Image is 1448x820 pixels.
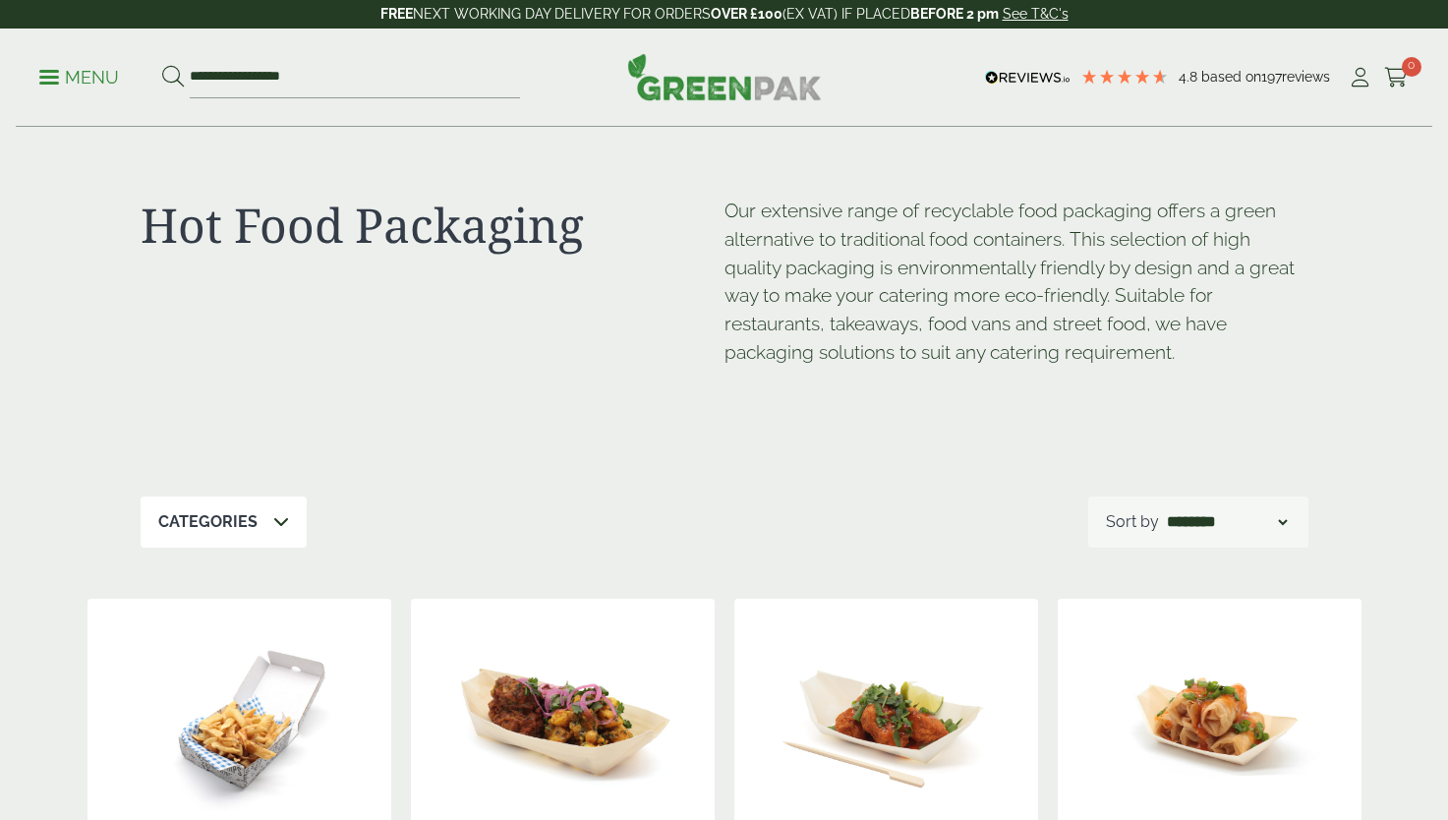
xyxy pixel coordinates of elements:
i: My Account [1348,68,1372,88]
a: Menu [39,66,119,86]
strong: BEFORE 2 pm [910,6,999,22]
strong: FREE [380,6,413,22]
img: REVIEWS.io [985,71,1071,85]
a: See T&C's [1003,6,1069,22]
p: [URL][DOMAIN_NAME] [724,384,726,386]
p: Menu [39,66,119,89]
strong: OVER £100 [711,6,782,22]
span: Based on [1201,69,1261,85]
a: 0 [1384,63,1409,92]
span: 197 [1261,69,1282,85]
i: Cart [1384,68,1409,88]
img: GreenPak Supplies [627,53,822,100]
h1: Hot Food Packaging [141,197,724,254]
p: Categories [158,510,258,534]
span: reviews [1282,69,1330,85]
div: 4.79 Stars [1080,68,1169,86]
span: 0 [1402,57,1421,77]
p: Our extensive range of recyclable food packaging offers a green alternative to traditional food c... [724,197,1308,367]
select: Shop order [1163,510,1291,534]
span: 4.8 [1179,69,1201,85]
p: Sort by [1106,510,1159,534]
